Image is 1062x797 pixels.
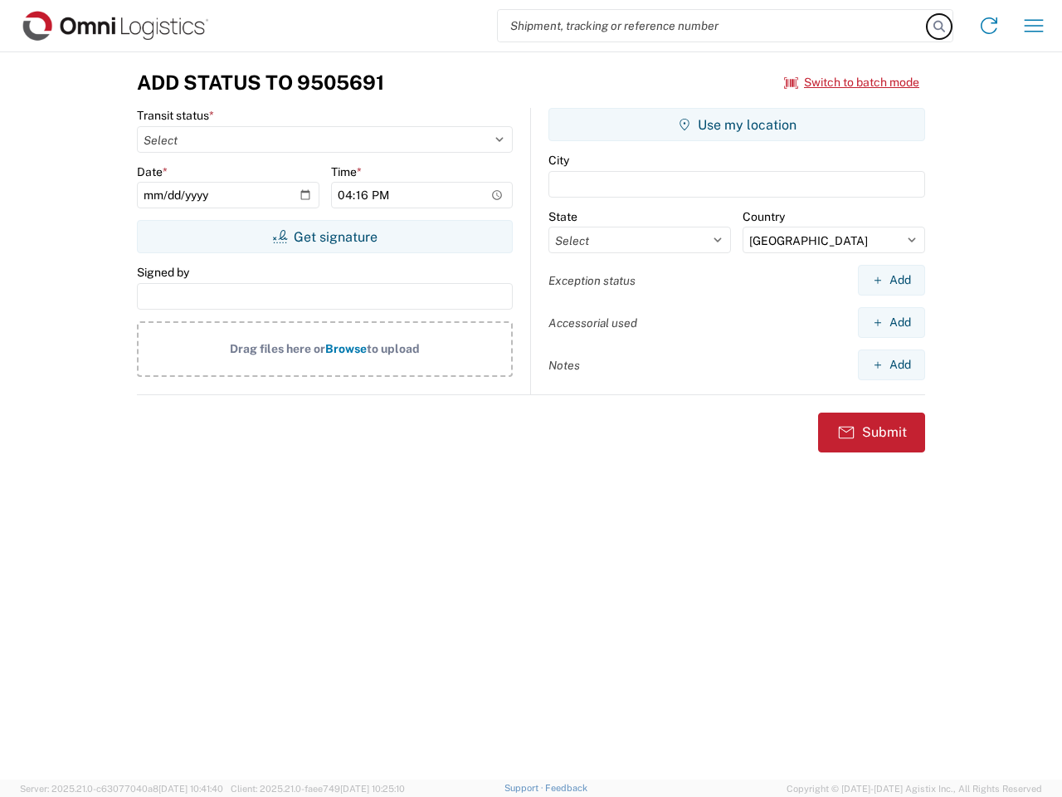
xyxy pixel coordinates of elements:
button: Switch to batch mode [784,69,919,96]
input: Shipment, tracking or reference number [498,10,928,42]
span: Browse [325,342,367,355]
a: Support [504,783,546,793]
button: Use my location [548,108,925,141]
span: [DATE] 10:41:40 [158,784,223,794]
h3: Add Status to 9505691 [137,71,384,95]
label: Notes [548,358,580,373]
span: to upload [367,342,420,355]
button: Add [858,350,925,380]
span: Client: 2025.21.0-faee749 [231,784,405,794]
label: Signed by [137,265,189,280]
button: Add [858,265,925,296]
span: [DATE] 10:25:10 [340,784,405,794]
span: Server: 2025.21.0-c63077040a8 [20,784,223,794]
label: Time [331,164,362,179]
label: Accessorial used [548,315,637,330]
a: Feedback [545,783,587,793]
label: Transit status [137,108,214,123]
button: Add [858,307,925,338]
label: Exception status [548,273,636,288]
label: City [548,153,569,168]
label: State [548,209,577,224]
span: Drag files here or [230,342,325,355]
label: Country [743,209,785,224]
button: Get signature [137,220,513,253]
label: Date [137,164,168,179]
button: Submit [818,413,925,452]
span: Copyright © [DATE]-[DATE] Agistix Inc., All Rights Reserved [787,781,1042,796]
